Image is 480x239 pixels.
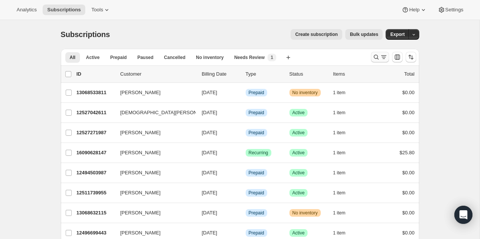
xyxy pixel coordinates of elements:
[333,70,371,78] div: Items
[116,187,191,199] button: [PERSON_NAME]
[249,190,264,196] span: Prepaid
[77,228,415,238] div: 12496699443[PERSON_NAME][DATE]InfoPrepaidSuccessActive1 item$0.00
[333,208,354,218] button: 1 item
[110,54,127,61] span: Prepaid
[77,149,114,157] p: 16090628147
[271,54,273,61] span: 1
[77,169,114,177] p: 12494503987
[402,110,415,115] span: $0.00
[249,130,264,136] span: Prepaid
[454,206,472,224] div: Open Intercom Messenger
[77,129,114,137] p: 12527271987
[249,230,264,236] span: Prepaid
[77,89,114,96] p: 13068533811
[234,54,265,61] span: Needs Review
[291,29,342,40] button: Create subscription
[120,109,215,116] span: [DEMOGRAPHIC_DATA][PERSON_NAME]
[333,90,346,96] span: 1 item
[77,208,415,218] div: 13068632115[PERSON_NAME][DATE]InfoPrepaidWarningNo inventory1 item$0.00
[333,168,354,178] button: 1 item
[120,89,161,96] span: [PERSON_NAME]
[249,110,264,116] span: Prepaid
[120,189,161,197] span: [PERSON_NAME]
[87,5,115,15] button: Tools
[292,230,305,236] span: Active
[386,29,409,40] button: Export
[333,170,346,176] span: 1 item
[409,7,419,13] span: Help
[390,31,405,37] span: Export
[196,54,223,61] span: No inventory
[402,170,415,175] span: $0.00
[77,127,415,138] div: 12527271987[PERSON_NAME][DATE]InfoPrepaidSuccessActive1 item$0.00
[402,210,415,216] span: $0.00
[202,150,217,155] span: [DATE]
[202,230,217,236] span: [DATE]
[77,87,415,98] div: 13068533811[PERSON_NAME][DATE]InfoPrepaidWarningNo inventory1 item$0.00
[77,209,114,217] p: 13068632115
[402,130,415,135] span: $0.00
[77,229,114,237] p: 12496699443
[402,230,415,236] span: $0.00
[333,188,354,198] button: 1 item
[116,207,191,219] button: [PERSON_NAME]
[333,150,346,156] span: 1 item
[120,209,161,217] span: [PERSON_NAME]
[400,150,415,155] span: $25.80
[249,210,264,216] span: Prepaid
[249,150,268,156] span: Recurring
[202,210,217,216] span: [DATE]
[91,7,103,13] span: Tools
[120,149,161,157] span: [PERSON_NAME]
[295,31,338,37] span: Create subscription
[333,107,354,118] button: 1 item
[77,168,415,178] div: 12494503987[PERSON_NAME][DATE]InfoPrepaidSuccessActive1 item$0.00
[137,54,154,61] span: Paused
[333,228,354,238] button: 1 item
[345,29,383,40] button: Bulk updates
[292,110,305,116] span: Active
[292,150,305,156] span: Active
[202,70,240,78] p: Billing Date
[282,52,294,63] button: Create new view
[202,190,217,196] span: [DATE]
[333,147,354,158] button: 1 item
[116,107,191,119] button: [DEMOGRAPHIC_DATA][PERSON_NAME]
[402,190,415,196] span: $0.00
[86,54,100,61] span: Active
[249,170,264,176] span: Prepaid
[77,70,415,78] div: IDCustomerBilling DateTypeStatusItemsTotal
[120,229,161,237] span: [PERSON_NAME]
[333,210,346,216] span: 1 item
[350,31,378,37] span: Bulk updates
[289,70,327,78] p: Status
[292,170,305,176] span: Active
[77,188,415,198] div: 12511739955[PERSON_NAME][DATE]InfoPrepaidSuccessActive1 item$0.00
[164,54,186,61] span: Cancelled
[333,130,346,136] span: 1 item
[333,230,346,236] span: 1 item
[77,189,114,197] p: 12511739955
[120,70,196,78] p: Customer
[392,52,403,62] button: Customize table column order and visibility
[77,107,415,118] div: 12527042611[DEMOGRAPHIC_DATA][PERSON_NAME][DATE]InfoPrepaidSuccessActive1 item$0.00
[61,30,110,39] span: Subscriptions
[246,70,283,78] div: Type
[116,167,191,179] button: [PERSON_NAME]
[402,90,415,95] span: $0.00
[120,129,161,137] span: [PERSON_NAME]
[43,5,85,15] button: Subscriptions
[397,5,431,15] button: Help
[202,110,217,115] span: [DATE]
[47,7,81,13] span: Subscriptions
[116,87,191,99] button: [PERSON_NAME]
[292,90,318,96] span: No inventory
[116,127,191,139] button: [PERSON_NAME]
[202,170,217,175] span: [DATE]
[333,87,354,98] button: 1 item
[116,227,191,239] button: [PERSON_NAME]
[292,190,305,196] span: Active
[12,5,41,15] button: Analytics
[17,7,37,13] span: Analytics
[77,147,415,158] div: 16090628147[PERSON_NAME][DATE]SuccessRecurringSuccessActive1 item$25.80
